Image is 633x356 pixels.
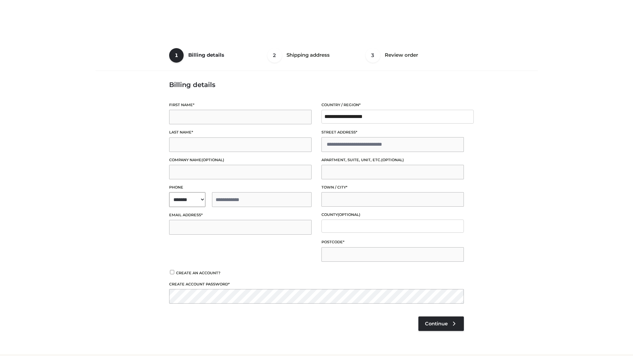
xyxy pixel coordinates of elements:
span: 3 [366,48,380,63]
label: Last name [169,129,312,135]
span: (optional) [381,158,404,162]
span: 1 [169,48,184,63]
label: Create account password [169,281,464,287]
input: Create an account? [169,270,175,274]
span: Billing details [188,52,224,58]
label: Email address [169,212,312,218]
label: Company name [169,157,312,163]
label: Postcode [321,239,464,245]
span: Continue [425,321,448,327]
span: 2 [267,48,282,63]
label: Town / City [321,184,464,191]
label: First name [169,102,312,108]
span: (optional) [338,212,360,217]
label: Apartment, suite, unit, etc. [321,157,464,163]
a: Continue [418,316,464,331]
label: County [321,212,464,218]
span: Review order [385,52,418,58]
h3: Billing details [169,81,464,89]
label: Street address [321,129,464,135]
span: Shipping address [286,52,330,58]
label: Phone [169,184,312,191]
span: Create an account? [176,271,221,275]
label: Country / Region [321,102,464,108]
span: (optional) [201,158,224,162]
